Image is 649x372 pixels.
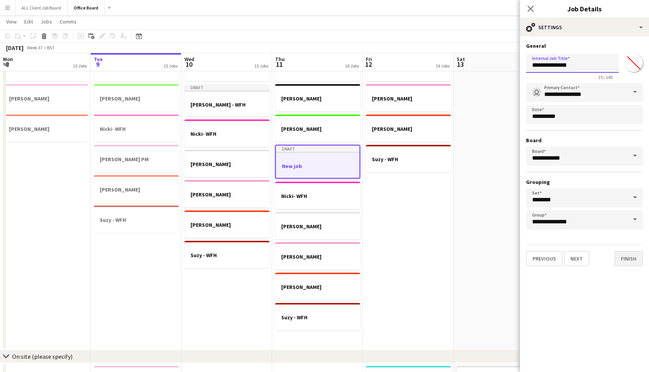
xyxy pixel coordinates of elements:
[526,42,643,49] h3: General
[526,137,643,144] h3: Board
[25,45,44,50] span: Week 37
[366,115,451,142] app-job-card: [PERSON_NAME]
[38,17,55,27] a: Jobs
[21,17,36,27] a: Edit
[366,84,451,111] app-job-card: [PERSON_NAME]
[275,84,360,111] app-job-card: [PERSON_NAME]
[41,18,52,25] span: Jobs
[164,63,178,69] div: 15 Jobs
[275,303,360,330] app-job-card: Suzy - WFH
[16,0,68,15] button: ALL Client Job Board
[365,60,372,69] span: 12
[275,284,360,290] h3: [PERSON_NAME]
[68,0,105,15] button: Office Board
[184,84,269,90] div: Draft
[276,146,359,152] div: Draft
[564,251,589,266] button: Next
[275,193,360,199] h3: Nicki- WFH
[94,84,179,111] app-job-card: [PERSON_NAME]
[184,130,269,137] h3: Nicki- WFH
[520,4,649,14] h3: Job Details
[184,241,269,268] app-job-card: Suzy - WFH
[6,44,24,52] div: [DATE]
[3,115,88,142] div: [PERSON_NAME]
[345,63,359,69] div: 16 Jobs
[3,17,20,27] a: View
[184,221,269,228] h3: [PERSON_NAME]
[3,126,88,132] h3: [PERSON_NAME]
[526,179,643,185] h3: Grouping
[94,126,179,132] h3: Nicki- WFH
[275,273,360,300] app-job-card: [PERSON_NAME]
[3,84,88,111] app-job-card: [PERSON_NAME]
[183,60,194,69] span: 10
[184,191,269,198] h3: [PERSON_NAME]
[94,186,179,193] h3: [PERSON_NAME]
[592,74,619,80] span: 15 / 140
[12,353,72,360] div: On site (please specify)
[94,175,179,202] app-job-card: [PERSON_NAME]
[366,145,451,172] app-job-card: Suzy - WFH
[275,115,360,142] app-job-card: [PERSON_NAME]
[275,253,360,260] h3: [PERSON_NAME]
[457,56,465,63] span: Sat
[3,56,13,63] span: Mon
[184,252,269,259] h3: Suzy - WFH
[275,126,360,132] h3: [PERSON_NAME]
[275,212,360,239] app-job-card: [PERSON_NAME]
[184,56,194,63] span: Wed
[6,18,17,25] span: View
[455,60,465,69] span: 13
[184,180,269,207] div: [PERSON_NAME]
[366,56,372,63] span: Fri
[184,210,269,238] app-job-card: [PERSON_NAME]
[366,126,451,132] h3: [PERSON_NAME]
[275,314,360,321] h3: Suzy - WFH
[94,115,179,142] app-job-card: Nicki- WFH
[614,251,643,266] button: Finish
[275,95,360,102] h3: [PERSON_NAME]
[47,45,55,50] div: BST
[24,18,33,25] span: Edit
[275,242,360,270] app-job-card: [PERSON_NAME]
[436,63,450,69] div: 16 Jobs
[184,84,269,116] app-job-card: Draft[PERSON_NAME] - WFH
[184,101,269,108] h3: [PERSON_NAME] - WFH
[93,60,103,69] span: 9
[275,223,360,230] h3: [PERSON_NAME]
[94,217,179,223] h3: Suzy - WFH
[254,63,268,69] div: 15 Jobs
[520,18,649,36] div: Settings
[274,60,285,69] span: 11
[73,63,87,69] div: 15 Jobs
[94,156,179,163] h3: [PERSON_NAME] PM
[94,145,179,172] div: [PERSON_NAME] PM
[366,156,451,163] h3: Suzy - WFH
[94,95,179,102] h3: [PERSON_NAME]
[184,150,269,177] app-job-card: [PERSON_NAME]
[184,119,269,147] app-job-card: Nicki- WFH
[2,60,13,69] span: 8
[3,95,88,102] h3: [PERSON_NAME]
[275,182,360,209] app-job-card: Nicki- WFH
[366,95,451,102] h3: [PERSON_NAME]
[94,206,179,233] app-job-card: Suzy - WFH
[275,145,360,179] div: DraftNew job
